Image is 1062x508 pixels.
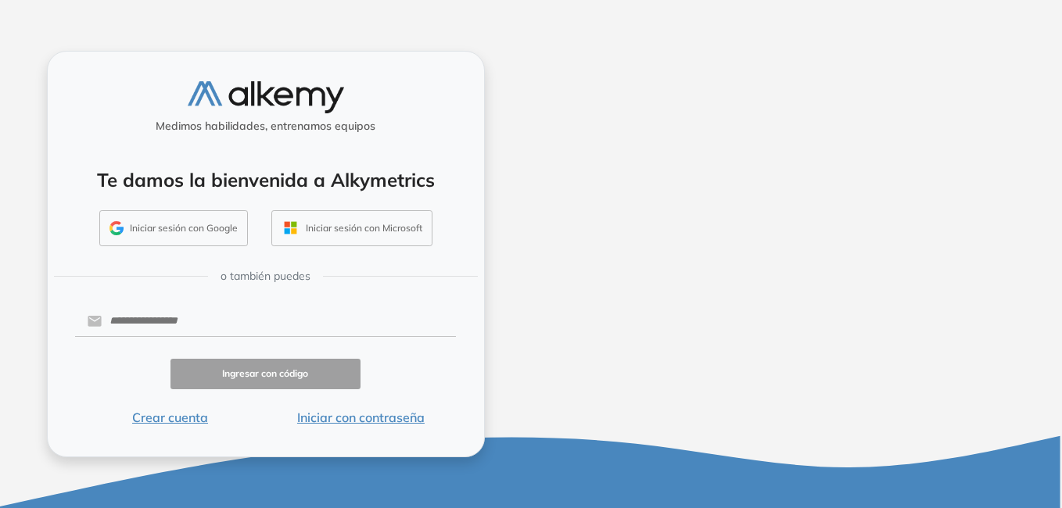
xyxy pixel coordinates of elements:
[54,120,478,133] h5: Medimos habilidades, entrenamos equipos
[221,268,310,284] span: o también puedes
[188,81,344,113] img: logo-alkemy
[170,359,361,389] button: Ingresar con código
[68,169,464,191] h4: Te damos la bienvenida a Alkymetrics
[265,408,456,427] button: Iniciar con contraseña
[109,221,124,235] img: GMAIL_ICON
[99,210,248,246] button: Iniciar sesión con Google
[282,219,300,237] img: OUTLOOK_ICON
[75,408,266,427] button: Crear cuenta
[271,210,432,246] button: Iniciar sesión con Microsoft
